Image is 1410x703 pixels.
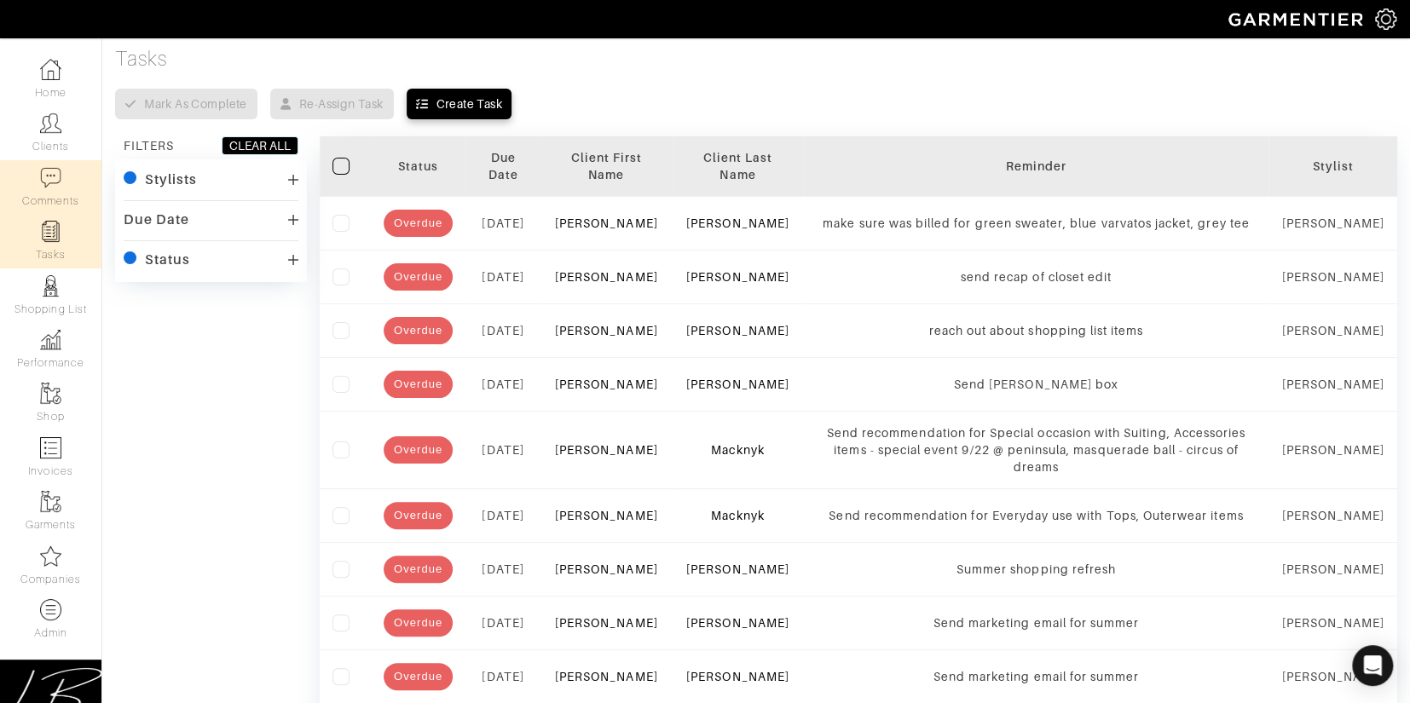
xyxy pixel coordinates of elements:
a: [PERSON_NAME] [686,616,789,630]
a: Macknyk [711,509,764,522]
div: Send recommendation for Special occasion with Suiting, Accessories items - special event 9/22 @ p... [816,424,1256,475]
span: [DATE] [482,216,523,230]
div: Stylist [1281,158,1384,175]
img: garmentier-logo-header-white-b43fb05a5012e4ada735d5af1a66efaba907eab6374d6393d1fbf88cb4ef424d.png [1220,4,1375,34]
img: garments-icon-b7da505a4dc4fd61783c78ac3ca0ef83fa9d6f193b1c9dc38574b1d14d53ca28.png [40,491,61,512]
div: Send marketing email for summer [816,668,1256,685]
span: Overdue [384,268,453,285]
span: Overdue [384,215,453,232]
div: Reminder [816,158,1256,175]
a: [PERSON_NAME] [555,324,658,337]
img: companies-icon-14a0f246c7e91f24465de634b560f0151b0cc5c9ce11af5fac52e6d7d6371812.png [40,545,61,567]
span: Overdue [384,322,453,339]
div: Send recommendation for Everyday use with Tops, Outerwear items [816,507,1256,524]
span: Overdue [384,614,453,631]
button: Create Task [407,89,511,119]
h4: Tasks [115,47,1397,72]
div: Status [145,251,190,268]
div: CLEAR ALL [229,137,291,154]
a: [PERSON_NAME] [555,377,658,391]
img: orders-icon-0abe47150d42831381b5fb84f609e132dff9fe21cb692f30cb5eec754e2cba89.png [40,437,61,458]
div: Status [384,158,453,175]
a: [PERSON_NAME] [686,670,789,683]
div: reach out about shopping list items [816,322,1256,339]
div: make sure was billed for green sweater, blue varvatos jacket, grey tee [816,215,1256,232]
img: reminder-icon-8004d30b9f0a5d33ae49ab947aed9ed385cf756f9e5892f1edd6e32f2345188e.png [40,221,61,242]
img: clients-icon-6bae9207a08558b7cb47a8932f037763ab4055f8c8b6bfacd5dc20c3e0201464.png [40,112,61,134]
img: comment-icon-a0a6a9ef722e966f86d9cbdc48e553b5cf19dbc54f86b18d962a5391bc8f6eb6.png [40,167,61,188]
a: [PERSON_NAME] [555,216,658,230]
img: custom-products-icon-6973edde1b6c6774590e2ad28d3d057f2f42decad08aa0e48061009ba2575b3a.png [40,599,61,620]
span: [DATE] [482,670,523,683]
div: [PERSON_NAME] [1281,507,1384,524]
span: Overdue [384,376,453,393]
a: [PERSON_NAME] [555,270,658,284]
a: [PERSON_NAME] [686,270,789,284]
div: [PERSON_NAME] [1281,268,1384,285]
div: [PERSON_NAME] [1281,322,1384,339]
span: [DATE] [482,562,523,576]
img: dashboard-icon-dbcd8f5a0b271acd01030246c82b418ddd0df26cd7fceb0bd07c9910d44c42f6.png [40,59,61,80]
div: Create Task [436,95,502,112]
span: [DATE] [482,509,523,522]
div: Summer shopping refresh [816,561,1256,578]
a: [PERSON_NAME] [686,216,789,230]
a: [PERSON_NAME] [686,377,789,391]
span: [DATE] [482,443,523,457]
a: Macknyk [711,443,764,457]
a: [PERSON_NAME] [686,562,789,576]
div: Open Intercom Messenger [1352,645,1393,686]
div: [PERSON_NAME] [1281,441,1384,458]
div: [PERSON_NAME] [1281,215,1384,232]
span: [DATE] [482,324,523,337]
div: Stylists [145,171,197,188]
div: Due Date [478,149,528,183]
div: Client First Name [553,149,660,183]
a: [PERSON_NAME] [555,616,658,630]
img: garments-icon-b7da505a4dc4fd61783c78ac3ca0ef83fa9d6f193b1c9dc38574b1d14d53ca28.png [40,383,61,404]
div: Send [PERSON_NAME] box [816,376,1256,393]
button: CLEAR ALL [222,136,298,155]
img: stylists-icon-eb353228a002819b7ec25b43dbf5f0378dd9e0616d9560372ff212230b889e62.png [40,275,61,297]
a: [PERSON_NAME] [686,324,789,337]
span: Overdue [384,561,453,578]
span: [DATE] [482,270,523,284]
span: Overdue [384,668,453,685]
div: FILTERS [124,137,174,154]
div: [PERSON_NAME] [1281,376,1384,393]
a: [PERSON_NAME] [555,670,658,683]
span: [DATE] [482,377,523,391]
span: Overdue [384,441,453,458]
div: Client Last Name [685,149,791,183]
a: [PERSON_NAME] [555,509,658,522]
div: send recap of closet edit [816,268,1256,285]
div: Send marketing email for summer [816,614,1256,631]
div: Due Date [124,211,189,228]
img: graph-8b7af3c665d003b59727f371ae50e7771705bf0c487971e6e97d053d13c5068d.png [40,329,61,350]
div: [PERSON_NAME] [1281,614,1384,631]
div: [PERSON_NAME] [1281,561,1384,578]
a: [PERSON_NAME] [555,562,658,576]
img: gear-icon-white-bd11855cb880d31180b6d7d6211b90ccbf57a29d726f0c71d8c61bd08dd39cc2.png [1375,9,1396,30]
a: [PERSON_NAME] [555,443,658,457]
div: [PERSON_NAME] [1281,668,1384,685]
span: Overdue [384,507,453,524]
span: [DATE] [482,616,523,630]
